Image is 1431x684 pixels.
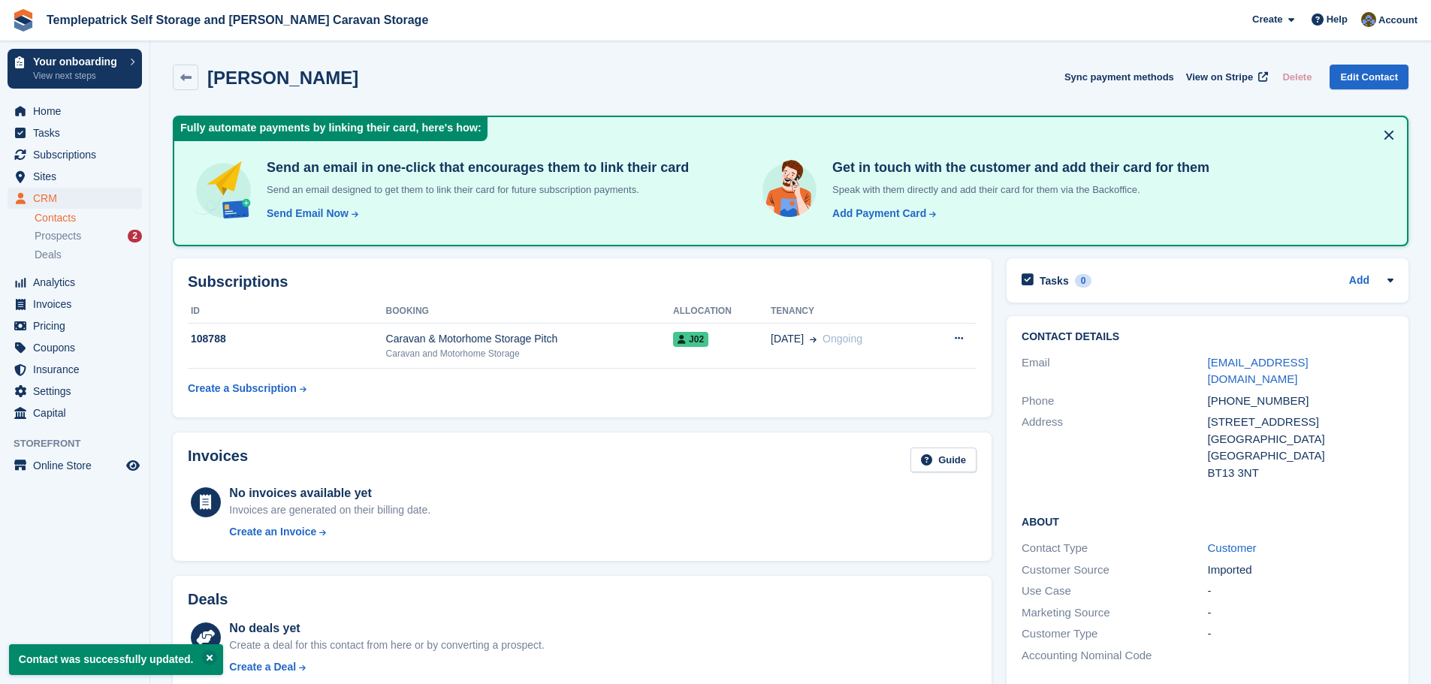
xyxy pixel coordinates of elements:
[8,49,142,89] a: Your onboarding View next steps
[14,436,149,451] span: Storefront
[229,524,430,540] a: Create an Invoice
[8,122,142,143] a: menu
[188,300,386,324] th: ID
[771,331,804,347] span: [DATE]
[1252,12,1282,27] span: Create
[1349,273,1369,290] a: Add
[207,68,358,88] h2: [PERSON_NAME]
[35,228,142,244] a: Prospects 2
[1022,393,1207,410] div: Phone
[33,56,122,67] p: Your onboarding
[826,206,937,221] a: Add Payment Card
[1022,562,1207,579] div: Customer Source
[1208,393,1393,410] div: [PHONE_NUMBER]
[192,159,255,221] img: send-email-b5881ef4c8f827a638e46e229e590028c7e36e3a6c99d2365469aff88783de13.svg
[1208,431,1393,448] div: [GEOGRAPHIC_DATA]
[33,315,123,336] span: Pricing
[229,659,544,675] a: Create a Deal
[33,359,123,380] span: Insurance
[8,144,142,165] a: menu
[8,359,142,380] a: menu
[188,331,386,347] div: 108788
[33,381,123,402] span: Settings
[229,524,316,540] div: Create an Invoice
[261,159,689,176] h4: Send an email in one-click that encourages them to link their card
[33,144,123,165] span: Subscriptions
[33,272,123,293] span: Analytics
[261,182,689,197] p: Send an email designed to get them to link their card for future subscription payments.
[1022,514,1393,529] h2: About
[229,619,544,637] div: No deals yet
[8,337,142,358] a: menu
[188,375,306,402] a: Create a Subscription
[41,8,434,32] a: Templepatrick Self Storage and [PERSON_NAME] Caravan Storage
[1330,65,1408,89] a: Edit Contact
[1361,12,1376,27] img: Karen
[35,248,62,262] span: Deals
[33,69,122,83] p: View next steps
[1378,13,1417,28] span: Account
[8,294,142,315] a: menu
[33,188,123,209] span: CRM
[1186,70,1253,85] span: View on Stripe
[826,159,1209,176] h4: Get in touch with the customer and add their card for them
[1208,583,1393,600] div: -
[1208,465,1393,482] div: BT13 3NT
[759,159,820,221] img: get-in-touch-e3e95b6451f4e49772a6039d3abdde126589d6f45a760754adfa51be33bf0f70.svg
[1022,647,1207,664] div: Accounting Nominal Code
[33,337,123,358] span: Coupons
[174,117,488,141] div: Fully automate payments by linking their card, here's how:
[267,206,349,221] div: Send Email Now
[8,315,142,336] a: menu
[771,300,924,324] th: Tenancy
[1022,331,1393,343] h2: Contact Details
[188,381,297,396] div: Create a Subscription
[826,182,1209,197] p: Speak with them directly and add their card for them via the Backoffice.
[386,331,673,347] div: Caravan & Motorhome Storage Pitch
[673,300,771,324] th: Allocation
[1075,274,1092,288] div: 0
[33,101,123,122] span: Home
[35,211,142,225] a: Contacts
[1327,12,1348,27] span: Help
[1022,625,1207,643] div: Customer Type
[1022,540,1207,557] div: Contact Type
[9,644,223,675] p: Contact was successfully updated.
[1064,65,1174,89] button: Sync payment methods
[1180,65,1271,89] a: View on Stripe
[8,455,142,476] a: menu
[386,300,673,324] th: Booking
[8,381,142,402] a: menu
[229,659,296,675] div: Create a Deal
[124,457,142,475] a: Preview store
[8,402,142,423] a: menu
[1022,414,1207,481] div: Address
[229,637,544,653] div: Create a deal for this contact from here or by converting a prospect.
[1208,625,1393,643] div: -
[1022,354,1207,388] div: Email
[33,294,123,315] span: Invoices
[832,206,926,221] div: Add Payment Card
[188,447,248,472] h2: Invoices
[8,101,142,122] a: menu
[1208,414,1393,431] div: [STREET_ADDRESS]
[229,502,430,518] div: Invoices are generated on their billing date.
[1208,562,1393,579] div: Imported
[823,333,862,345] span: Ongoing
[1208,447,1393,465] div: [GEOGRAPHIC_DATA]
[8,166,142,187] a: menu
[33,166,123,187] span: Sites
[1022,583,1207,600] div: Use Case
[1208,604,1393,622] div: -
[12,9,35,32] img: stora-icon-8386f47178a22dfd0bd8f6a31ec36ba5ce8667c1dd55bd0f319d3a0aa187defe.svg
[1208,541,1257,554] a: Customer
[673,332,708,347] span: J02
[910,447,977,472] a: Guide
[35,229,81,243] span: Prospects
[188,273,977,291] h2: Subscriptions
[1022,604,1207,622] div: Marketing Source
[8,272,142,293] a: menu
[33,455,123,476] span: Online Store
[8,188,142,209] a: menu
[386,347,673,360] div: Caravan and Motorhome Storage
